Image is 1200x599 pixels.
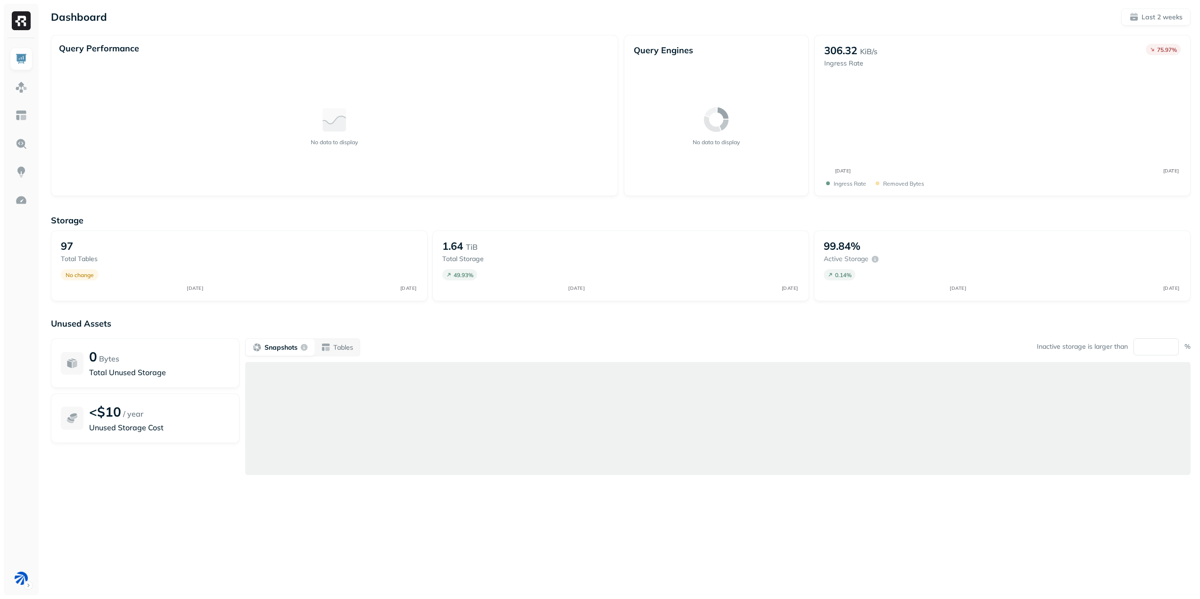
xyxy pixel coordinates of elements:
[400,285,417,291] tspan: [DATE]
[51,10,107,24] p: Dashboard
[61,239,73,253] p: 97
[634,45,799,56] p: Query Engines
[1121,8,1191,25] button: Last 2 weeks
[834,180,866,187] p: Ingress Rate
[1037,342,1128,351] p: Inactive storage is larger than
[89,403,121,420] p: <$10
[442,254,567,263] p: Total storage
[860,46,877,57] p: KiB/s
[265,343,298,352] p: Snapshots
[824,254,869,263] p: Active storage
[187,285,203,291] tspan: [DATE]
[693,139,740,146] p: No data to display
[782,285,798,291] tspan: [DATE]
[15,81,27,93] img: Assets
[89,348,97,365] p: 0
[835,168,851,173] tspan: [DATE]
[824,59,877,68] p: Ingress Rate
[1184,342,1191,351] p: %
[1163,168,1179,173] tspan: [DATE]
[15,572,28,585] img: BAM
[15,194,27,206] img: Optimization
[1157,46,1177,53] p: 75.97 %
[99,353,119,364] p: Bytes
[15,166,27,178] img: Insights
[1163,285,1180,291] tspan: [DATE]
[61,254,186,263] p: Total tables
[568,285,585,291] tspan: [DATE]
[89,367,230,378] p: Total Unused Storage
[950,285,966,291] tspan: [DATE]
[123,408,143,419] p: / year
[51,318,1191,329] p: Unused Assets
[12,11,31,30] img: Ryft
[51,215,1191,226] p: Storage
[311,139,358,146] p: No data to display
[883,180,924,187] p: Removed bytes
[442,239,463,253] p: 1.64
[466,241,478,253] p: TiB
[89,422,230,433] p: Unused Storage Cost
[59,43,139,54] p: Query Performance
[15,109,27,122] img: Asset Explorer
[66,271,94,279] p: No change
[1142,13,1183,22] p: Last 2 weeks
[835,271,852,279] p: 0.14 %
[824,44,857,57] p: 306.32
[15,53,27,65] img: Dashboard
[333,343,353,352] p: Tables
[454,271,473,279] p: 49.93 %
[824,239,861,253] p: 99.84%
[15,138,27,150] img: Query Explorer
